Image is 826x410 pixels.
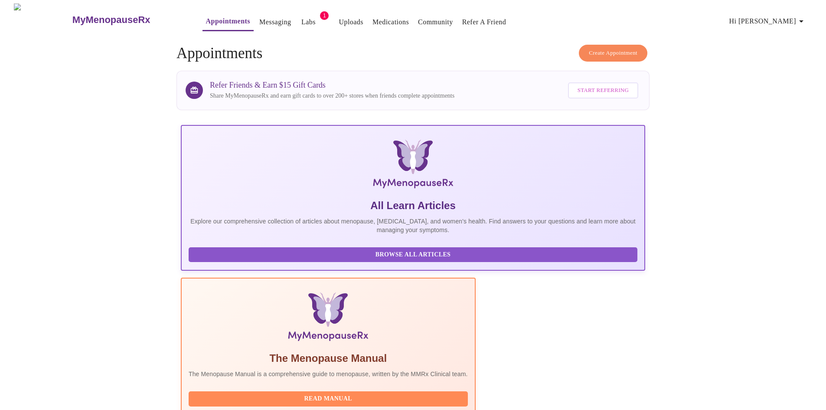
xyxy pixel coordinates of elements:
h4: Appointments [176,45,650,62]
a: Messaging [259,16,291,28]
a: Uploads [339,16,363,28]
button: Hi [PERSON_NAME] [726,13,810,30]
p: Explore our comprehensive collection of articles about menopause, [MEDICAL_DATA], and women's hea... [189,217,637,234]
a: MyMenopauseRx [71,5,185,35]
a: Read Manual [189,394,470,402]
span: Read Manual [197,394,459,404]
a: Appointments [206,15,250,27]
button: Appointments [202,13,254,31]
a: Refer a Friend [462,16,506,28]
button: Start Referring [568,82,638,98]
h5: The Menopause Manual [189,351,468,365]
span: 1 [320,11,329,20]
button: Create Appointment [579,45,647,62]
button: Messaging [256,13,294,31]
a: Labs [301,16,316,28]
a: Browse All Articles [189,250,640,258]
p: Share MyMenopauseRx and earn gift cards to over 200+ stores when friends complete appointments [210,92,454,100]
a: Start Referring [566,78,640,103]
span: Browse All Articles [197,249,629,260]
img: Menopause Manual [233,292,423,344]
button: Medications [369,13,412,31]
img: MyMenopauseRx Logo [258,140,568,192]
button: Read Manual [189,391,468,407]
span: Create Appointment [589,48,637,58]
span: Hi [PERSON_NAME] [729,15,806,27]
a: Medications [372,16,409,28]
button: Browse All Articles [189,247,637,262]
h3: MyMenopauseRx [72,14,150,26]
h5: All Learn Articles [189,199,637,213]
button: Refer a Friend [459,13,510,31]
button: Labs [294,13,322,31]
button: Community [415,13,457,31]
span: Start Referring [578,85,629,95]
a: Community [418,16,453,28]
img: MyMenopauseRx Logo [14,3,71,36]
h3: Refer Friends & Earn $15 Gift Cards [210,81,454,90]
button: Uploads [335,13,367,31]
p: The Menopause Manual is a comprehensive guide to menopause, written by the MMRx Clinical team. [189,370,468,378]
